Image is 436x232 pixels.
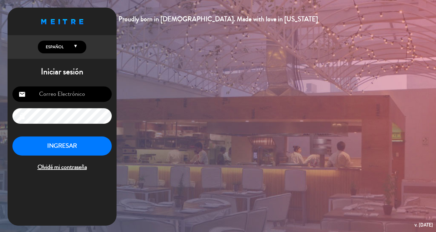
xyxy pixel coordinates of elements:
i: lock [18,113,26,120]
button: INGRESAR [12,136,112,156]
div: v. [DATE] [415,221,433,229]
h1: Iniciar sesión [8,67,117,77]
input: Correo Electrónico [12,86,112,102]
span: Español [44,44,64,50]
i: email [18,91,26,98]
span: Olvidé mi contraseña [12,162,112,172]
